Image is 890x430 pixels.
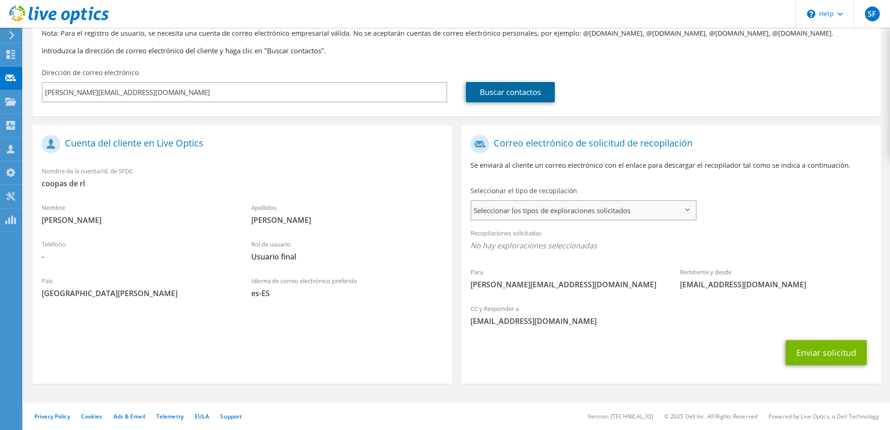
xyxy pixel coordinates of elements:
h3: Introduzca la dirección de correo electrónico del cliente y haga clic en "Buscar contactos". [42,45,871,56]
span: [PERSON_NAME] [42,215,233,225]
p: Nota: Para el registro de usuario, se necesita una cuenta de correo electrónico empresarial válid... [42,28,871,38]
a: EULA [195,412,209,420]
span: [EMAIL_ADDRESS][DOMAIN_NAME] [680,279,871,290]
li: Powered by Live Optics, a Dell Technology [769,412,879,420]
a: Cookies [81,412,102,420]
a: Telemetry [156,412,184,420]
div: Nombre de la cuenta/Id. de SFDC [32,161,452,193]
span: coopas de rl [42,178,443,189]
span: es-ES [251,288,442,298]
span: No hay exploraciones seleccionadas [470,240,871,251]
span: Seleccionar los tipos de exploraciones solicitados [471,201,695,220]
a: Buscar contactos [466,82,555,102]
button: Enviar solicitud [786,340,867,365]
p: Se enviará al cliente un correo electrónico con el enlace para descargar el recopilador tal como ... [470,160,871,171]
div: Recopilaciones solicitadas [461,223,881,258]
div: Teléfono [32,234,242,266]
div: Apellidos [242,198,451,230]
a: Privacy Policy [34,412,70,420]
span: SF [865,6,880,21]
div: Idioma de correo electrónico preferido [242,271,451,303]
span: [EMAIL_ADDRESS][DOMAIN_NAME] [470,316,871,326]
div: CC y Responder a [461,299,881,331]
h1: Cuenta del cliente en Live Optics [42,135,438,153]
span: [PERSON_NAME] [251,215,442,225]
div: Rol de usuario [242,234,451,266]
li: © 2025 Dell Inc. All Rights Reserved [664,412,757,420]
li: Version: [TECHNICAL_ID] [588,412,653,420]
div: País [32,271,242,303]
div: Nombre [32,198,242,230]
span: [GEOGRAPHIC_DATA][PERSON_NAME] [42,288,233,298]
span: [PERSON_NAME][EMAIL_ADDRESS][DOMAIN_NAME] [470,279,661,290]
span: - [42,252,233,262]
svg: \n [807,10,815,18]
a: Ads & Email [114,412,145,420]
h1: Correo electrónico de solicitud de recopilación [470,135,867,153]
div: Para [461,262,671,294]
label: Seleccionar el tipo de recopilación [470,186,577,196]
a: Support [220,412,242,420]
span: Usuario final [251,252,442,262]
div: Remitente y desde [671,262,880,294]
label: Dirección de correo electrónico [42,68,139,77]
